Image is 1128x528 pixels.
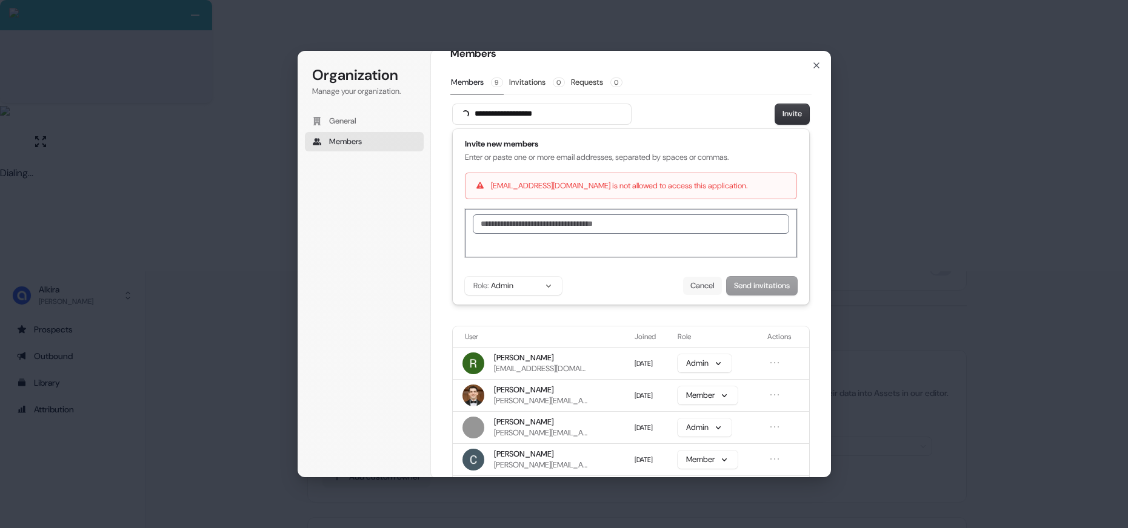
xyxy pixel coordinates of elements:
button: Invite [775,104,809,124]
th: Actions [763,326,809,347]
p: [EMAIL_ADDRESS][DOMAIN_NAME] is not allowed to access this application. [491,180,747,191]
button: Open menu [767,452,782,466]
span: Members [329,136,362,147]
button: Open menu [767,420,782,434]
span: [PERSON_NAME][EMAIL_ADDRESS][PERSON_NAME][DOMAIN_NAME] [494,460,590,470]
span: 0 [553,78,565,87]
button: Admin [678,418,732,437]
button: Open menu [767,355,782,370]
span: [DATE] [635,391,653,400]
span: 9 [491,78,503,87]
button: Member [678,386,738,404]
span: [PERSON_NAME][EMAIL_ADDRESS][PERSON_NAME][DOMAIN_NAME] [494,395,590,406]
span: [PERSON_NAME][EMAIL_ADDRESS][DOMAIN_NAME] [494,427,590,438]
th: Role [673,326,763,347]
button: Requests [570,71,623,94]
button: Open menu [767,388,782,402]
th: Joined [630,326,673,347]
button: Members [450,71,504,94]
span: [PERSON_NAME] [494,417,554,427]
th: User [453,326,630,347]
button: Member [678,450,738,469]
p: Enter or paste one or more email addresses, separated by spaces or commas. [465,152,797,163]
span: 0 [610,78,622,87]
button: Admin [678,354,732,372]
span: General [329,116,356,127]
img: Apoorva Chaudhary [462,417,484,438]
h1: Invite new members [465,139,797,150]
input: Search [453,104,631,124]
button: Role:Admin [465,277,562,295]
span: [DATE] [635,455,653,464]
button: Cancel [683,277,722,295]
h1: Organization [312,65,416,85]
button: General [305,111,424,131]
p: Manage your organization. [312,86,416,97]
span: [DATE] [635,423,653,432]
h1: Members [450,47,812,61]
span: [EMAIL_ADDRESS][DOMAIN_NAME] [494,363,590,374]
span: [DATE] [635,359,653,368]
span: [PERSON_NAME] [494,449,554,460]
img: Calvin Nguyen [462,449,484,470]
span: [PERSON_NAME] [494,384,554,395]
span: [PERSON_NAME] [494,352,554,363]
img: Remi Vichery [462,352,484,374]
button: Invitations [509,71,566,94]
button: Members [305,132,424,151]
img: Carlos Leon [462,384,484,406]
